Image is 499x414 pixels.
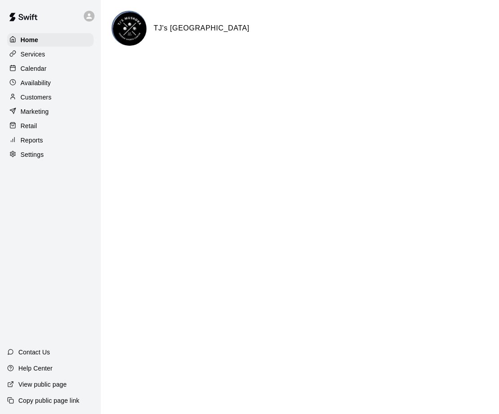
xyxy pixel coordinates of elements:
p: Customers [21,93,52,102]
p: Settings [21,150,44,159]
p: Help Center [18,364,52,373]
a: Home [7,33,94,47]
p: Marketing [21,107,49,116]
p: Reports [21,136,43,145]
a: Retail [7,119,94,133]
a: Settings [7,148,94,161]
p: Availability [21,78,51,87]
a: Availability [7,76,94,90]
img: TJ's Muskoka Indoor Sports Center logo [113,12,146,46]
p: Calendar [21,64,47,73]
h6: TJ's [GEOGRAPHIC_DATA] [154,22,249,34]
p: Contact Us [18,348,50,357]
p: Retail [21,121,37,130]
a: Customers [7,91,94,104]
a: Calendar [7,62,94,75]
p: Services [21,50,45,59]
a: Services [7,47,94,61]
a: Marketing [7,105,94,118]
a: Reports [7,134,94,147]
p: Home [21,35,39,44]
p: Copy public page link [18,396,79,405]
p: View public page [18,380,67,389]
